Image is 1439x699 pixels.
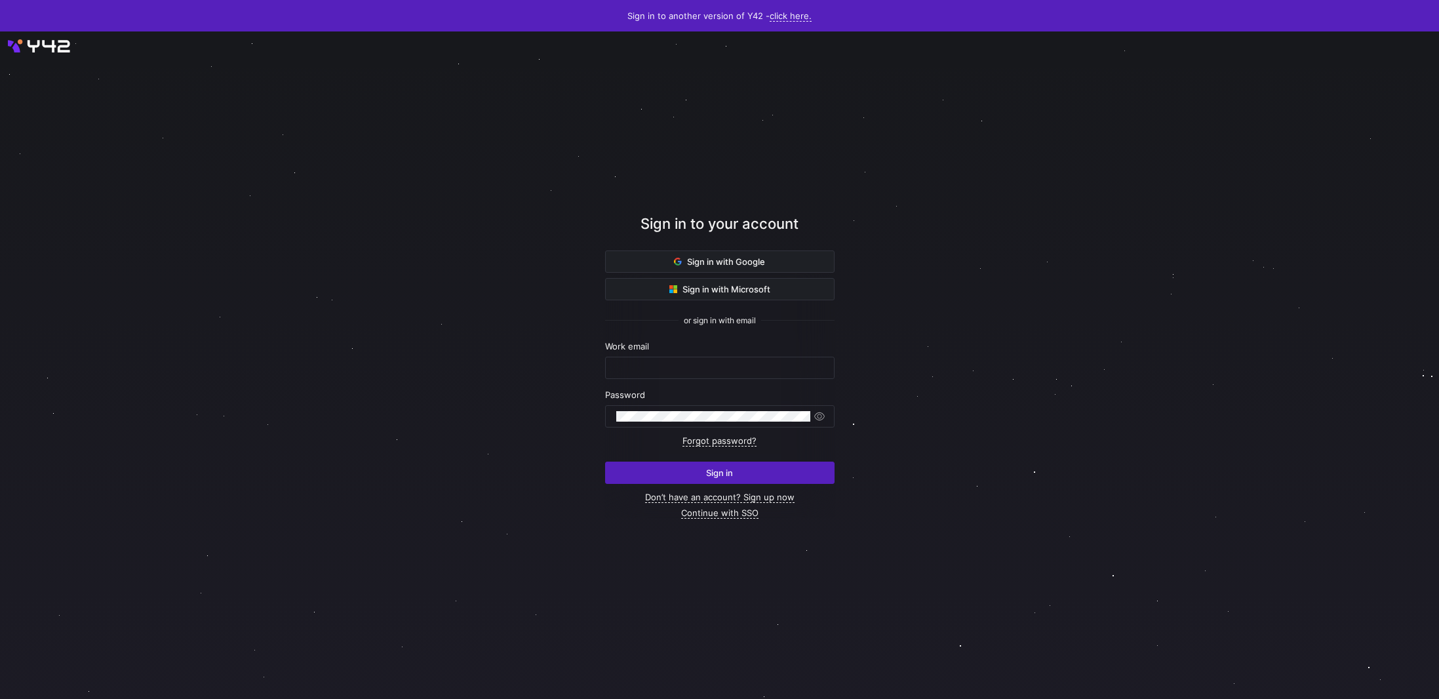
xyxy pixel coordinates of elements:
button: Sign in with Google [605,250,835,273]
span: Work email [605,341,649,351]
button: Sign in with Microsoft [605,278,835,300]
a: Continue with SSO [681,508,759,519]
a: click here. [770,10,812,22]
span: Password [605,389,645,400]
span: Sign in with Microsoft [669,284,770,294]
a: Don’t have an account? Sign up now [645,492,795,503]
span: or sign in with email [684,316,756,325]
span: Sign in with Google [674,256,765,267]
a: Forgot password? [682,435,757,447]
span: Sign in [706,468,733,478]
button: Sign in [605,462,835,484]
div: Sign in to your account [605,213,835,250]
